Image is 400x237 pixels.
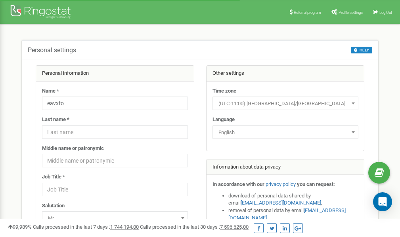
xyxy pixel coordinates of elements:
u: 1 744 194,00 [110,224,139,230]
div: Other settings [207,66,364,82]
label: Last name * [42,116,69,123]
div: Open Intercom Messenger [373,192,392,211]
li: download of personal data shared by email , [228,192,358,207]
button: HELP [351,47,372,53]
span: Calls processed in the last 7 days : [33,224,139,230]
input: Last name [42,125,188,139]
span: Referral program [294,10,321,15]
span: (UTC-11:00) Pacific/Midway [215,98,356,109]
div: Personal information [36,66,194,82]
label: Job Title * [42,173,65,181]
span: 99,989% [8,224,32,230]
label: Language [212,116,235,123]
label: Salutation [42,202,65,210]
strong: In accordance with our [212,181,264,187]
label: Middle name or patronymic [42,145,104,152]
label: Name * [42,87,59,95]
span: Profile settings [339,10,363,15]
strong: you can request: [297,181,335,187]
label: Time zone [212,87,236,95]
li: removal of personal data by email , [228,207,358,222]
span: Mr. [45,213,185,224]
span: Mr. [42,211,188,225]
h5: Personal settings [28,47,76,54]
span: English [212,125,358,139]
u: 7 596 625,00 [220,224,249,230]
a: [EMAIL_ADDRESS][DOMAIN_NAME] [241,200,321,206]
span: Log Out [379,10,392,15]
span: English [215,127,356,138]
span: Calls processed in the last 30 days : [140,224,249,230]
div: Information about data privacy [207,159,364,175]
input: Job Title [42,183,188,196]
input: Name [42,97,188,110]
input: Middle name or patronymic [42,154,188,167]
span: (UTC-11:00) Pacific/Midway [212,97,358,110]
a: privacy policy [266,181,296,187]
